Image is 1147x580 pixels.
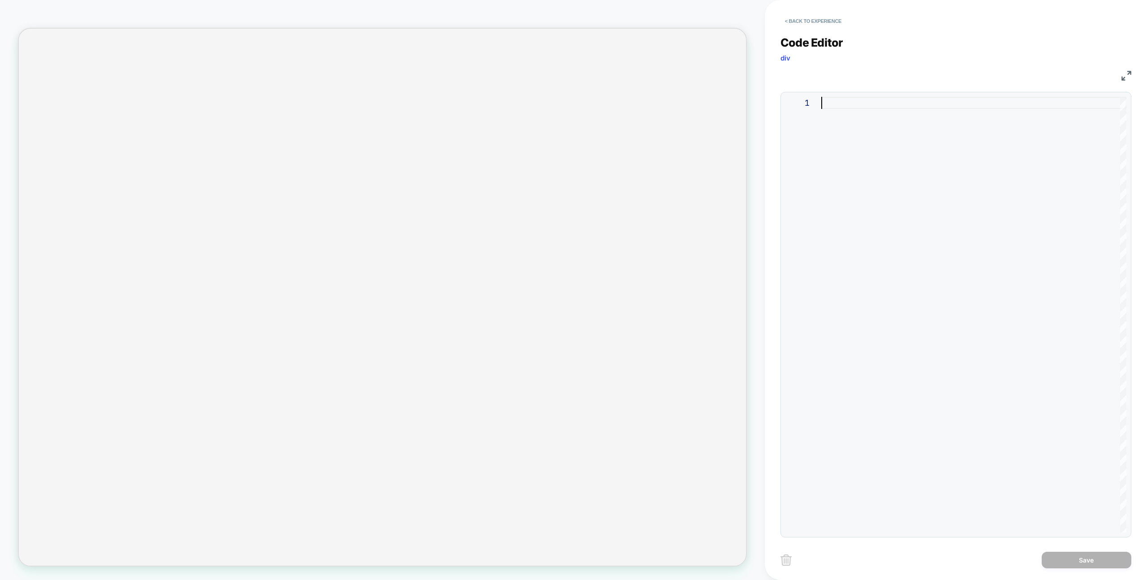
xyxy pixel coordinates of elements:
button: < Back to experience [780,14,846,28]
span: div [780,54,790,62]
img: fullscreen [1121,71,1131,81]
span: Code Editor [780,36,843,49]
img: delete [780,554,792,566]
button: Save [1042,552,1131,568]
div: 1 [785,97,810,109]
